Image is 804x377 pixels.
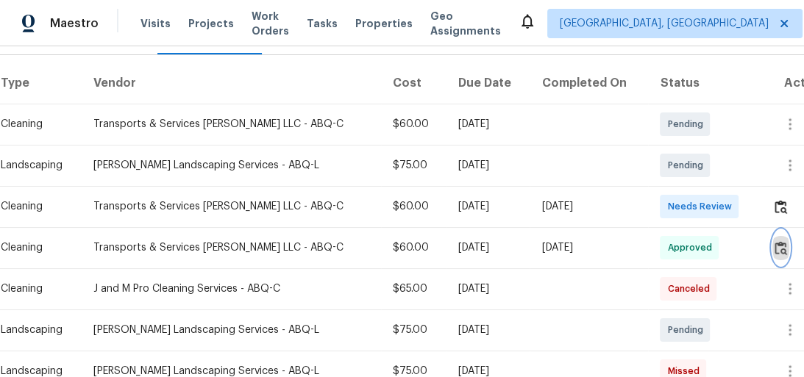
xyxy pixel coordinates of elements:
[667,323,708,337] span: Pending
[667,117,708,132] span: Pending
[541,199,636,214] div: [DATE]
[530,62,648,104] th: Completed On
[772,230,789,265] button: Review Icon
[393,199,435,214] div: $60.00
[1,117,70,132] div: Cleaning
[775,241,787,255] img: Review Icon
[772,189,789,224] button: Review Icon
[1,158,70,173] div: Landscaping
[667,199,737,214] span: Needs Review
[648,62,760,104] th: Status
[667,281,715,296] span: Canceled
[667,158,708,173] span: Pending
[1,281,70,296] div: Cleaning
[393,158,435,173] div: $75.00
[458,240,519,255] div: [DATE]
[381,62,447,104] th: Cost
[307,18,338,29] span: Tasks
[93,240,369,255] div: Transports & Services [PERSON_NAME] LLC - ABQ-C
[1,240,70,255] div: Cleaning
[393,281,435,296] div: $65.00
[447,62,530,104] th: Due Date
[1,323,70,337] div: Landscaping
[140,16,171,31] span: Visits
[93,117,369,132] div: Transports & Services [PERSON_NAME] LLC - ABQ-C
[188,16,234,31] span: Projects
[1,199,70,214] div: Cleaning
[458,158,519,173] div: [DATE]
[93,199,369,214] div: Transports & Services [PERSON_NAME] LLC - ABQ-C
[93,281,369,296] div: J and M Pro Cleaning Services - ABQ-C
[355,16,413,31] span: Properties
[393,240,435,255] div: $60.00
[393,323,435,337] div: $75.00
[667,240,717,255] span: Approved
[93,158,369,173] div: [PERSON_NAME] Landscaping Services - ABQ-L
[775,200,787,214] img: Review Icon
[458,117,519,132] div: [DATE]
[252,9,289,38] span: Work Orders
[430,9,501,38] span: Geo Assignments
[458,199,519,214] div: [DATE]
[393,117,435,132] div: $60.00
[82,62,381,104] th: Vendor
[50,16,99,31] span: Maestro
[93,323,369,337] div: [PERSON_NAME] Landscaping Services - ABQ-L
[560,16,769,31] span: [GEOGRAPHIC_DATA], [GEOGRAPHIC_DATA]
[541,240,636,255] div: [DATE]
[458,281,519,296] div: [DATE]
[458,323,519,337] div: [DATE]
